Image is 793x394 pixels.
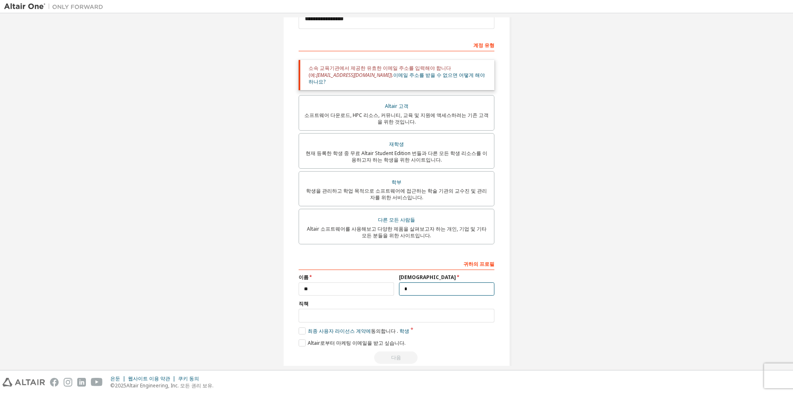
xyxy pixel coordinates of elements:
div: You need to provide your academic email [299,351,494,364]
img: youtube.svg [91,378,103,387]
font: 계정 유형 [473,42,494,49]
font: 웹사이트 이용 약관 [128,375,170,382]
font: 현재 등록한 학생 중 무료 Altair Student Edition 번들과 다른 모든 학생 리소스를 이용하고자 하는 학생을 위한 사이트입니다. [306,150,487,163]
font: Altair 고객 [385,103,408,110]
font: 이름 [299,274,309,281]
font: 최종 사용자 라이선스 계약에 [308,327,371,334]
font: © [110,382,115,389]
a: 이메일 주소를 받을 수 없으면 어떻게 해야 하나요? [309,72,485,85]
font: Altair 소프트웨어를 사용해보고 다양한 제품을 살펴보고자 하는 개인, 기업 및 기타 모든 분들을 위한 사이트입니다. [307,225,487,239]
font: 동의합니다 . [371,327,398,334]
font: 소프트웨어 다운로드, HPC 리소스, 커뮤니티, 교육 및 지원에 액세스하려는 기존 고객을 위한 것입니다. [304,112,489,125]
font: 직책 [299,300,309,307]
font: [EMAIL_ADDRESS][DOMAIN_NAME] [316,72,391,79]
font: 소속 교육기관에서 제공한 유효한 이메일 주소를 입력해야 합니다(예: [309,64,451,78]
font: 재학생 [389,141,404,148]
font: 쿠키 동의 [178,375,199,382]
font: 은둔 [110,375,120,382]
font: ). [391,72,393,79]
img: altair_logo.svg [2,378,45,387]
img: linkedin.svg [77,378,86,387]
img: 알타이르 원 [4,2,107,11]
font: 학생 [399,327,409,334]
font: Altair로부터 마케팅 이메일을 받고 싶습니다. [308,339,406,346]
img: facebook.svg [50,378,59,387]
font: 귀하의 프로필 [463,260,494,267]
font: 2025 [115,382,126,389]
font: 학생을 관리하고 학업 목적으로 소프트웨어에 접근하는 학술 기관의 교수진 및 관리자를 위한 서비스입니다. [306,187,487,201]
font: [DEMOGRAPHIC_DATA] [399,274,456,281]
font: Altair Engineering, Inc. 모든 권리 보유. [126,382,214,389]
font: 학부 [392,179,401,186]
font: 다른 모든 사람들 [378,216,415,223]
img: instagram.svg [64,378,72,387]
